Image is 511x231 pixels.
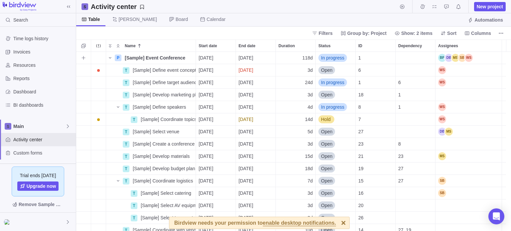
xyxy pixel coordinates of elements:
[106,150,196,163] div: Name
[236,89,276,101] div: End date
[435,212,502,224] div: Assignees
[316,76,355,88] div: In progress
[199,104,213,110] span: [DATE]
[398,79,401,86] span: 6
[396,40,435,52] div: Dependency
[236,40,275,52] div: End date
[319,30,333,37] span: Filters
[196,40,236,52] div: Start date
[435,126,502,138] div: Assignees
[356,138,396,150] div: ID
[316,101,355,113] div: In progress
[17,181,59,191] a: Upgrade now
[356,89,396,101] div: ID
[435,150,502,163] div: Assignees
[356,187,396,199] div: ID
[462,29,494,38] span: Columns
[236,187,276,199] div: End date
[430,2,439,11] span: My assignments
[91,2,137,11] h2: Activity center
[239,116,253,123] span: [DATE]
[474,2,506,11] span: New project
[123,129,129,135] div: T
[133,67,196,73] span: [Sample] Define event concept
[123,92,129,98] div: T
[13,88,73,95] span: Dashboard
[316,64,355,76] div: Open
[106,113,196,126] div: Name
[13,102,73,108] span: BI dashboards
[435,52,502,64] div: Assignees
[236,138,276,150] div: End date
[392,29,435,38] span: Show: 2 items
[106,41,114,51] span: Expand
[278,43,295,49] span: Duration
[196,64,236,76] div: Start date
[123,67,129,74] div: T
[125,43,136,49] span: Name
[356,212,396,224] div: ID
[318,43,331,49] span: Status
[356,101,395,113] div: 8
[4,219,12,225] img: Show
[358,116,361,123] span: 7
[133,79,196,86] span: [Sample] Define target audience
[316,101,356,113] div: Status
[316,113,355,125] div: Hold
[435,187,502,199] div: Assignees
[347,30,387,37] span: Group by: Project
[396,52,435,64] div: Dependency
[106,175,196,187] div: Name
[356,150,396,163] div: ID
[401,30,432,37] span: Show: 2 items
[458,54,466,62] div: Sandra Bellmont
[321,79,344,86] span: In progress
[356,40,395,52] div: ID
[13,62,73,68] span: Resources
[438,54,446,62] div: Brad Purdue
[114,41,122,51] span: Collapse
[123,166,129,172] div: T
[396,199,435,212] div: Dependency
[316,212,356,224] div: Status
[276,150,316,163] div: Duration
[276,138,316,150] div: Duration
[106,101,196,113] div: Name
[123,153,129,160] div: T
[430,5,439,10] a: My assignments
[488,208,504,224] div: Open Intercom Messenger
[196,138,236,150] div: Start date
[236,113,275,125] div: highlight
[356,199,396,212] div: ID
[79,41,88,51] span: Selection mode
[138,113,196,125] div: [Sample] Coordinate topics with speakers
[435,163,502,175] div: Assignees
[106,126,196,138] div: Name
[398,43,422,49] span: Dependency
[316,163,356,175] div: Status
[13,75,73,82] span: Reports
[196,101,236,113] div: Start date
[396,187,435,199] div: Dependency
[106,52,196,64] div: Name
[358,43,362,49] span: ID
[199,43,217,49] span: Start date
[91,163,106,175] div: Trouble indication
[196,175,236,187] div: Start date
[356,126,395,138] div: 27
[239,79,253,86] span: [DATE]
[442,5,451,10] a: Approval requests
[199,91,213,98] span: [DATE]
[358,55,361,61] span: 1
[123,79,129,86] div: T
[106,212,196,224] div: Name
[199,55,213,61] span: [DATE]
[316,126,355,138] div: Open
[196,150,236,163] div: Start date
[123,104,129,111] div: T
[276,64,316,76] div: Duration
[307,67,313,73] span: 3d
[239,43,255,49] span: End date
[88,2,147,11] span: Save your current layout and filters as a View
[321,55,344,61] span: In progress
